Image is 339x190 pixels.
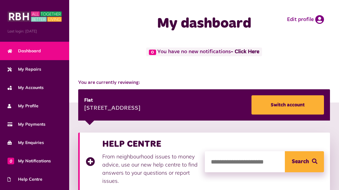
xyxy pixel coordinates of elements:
[146,47,262,56] span: You have no new notifications
[149,50,156,55] span: 0
[102,152,199,185] p: From neighbourhood issues to money advice, use our new help centre to find answers to your questi...
[8,176,42,182] span: Help Centre
[285,151,324,172] button: Search
[102,139,199,149] h3: HELP CENTRE
[8,48,41,54] span: Dashboard
[8,158,14,164] span: 0
[8,11,62,23] img: MyRBH
[100,15,308,32] h1: My dashboard
[8,158,51,164] span: My Notifications
[8,139,44,146] span: My Enquiries
[8,66,41,72] span: My Repairs
[287,15,324,24] a: Edit profile
[84,97,140,104] div: Flat
[8,121,45,127] span: My Payments
[8,84,44,91] span: My Accounts
[292,151,309,172] span: Search
[231,49,259,55] a: - Click Here
[78,79,330,86] span: You are currently reviewing:
[8,103,39,109] span: My Profile
[251,95,324,115] a: Switch account
[8,29,62,34] span: Last login: [DATE]
[84,104,140,113] div: [STREET_ADDRESS]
